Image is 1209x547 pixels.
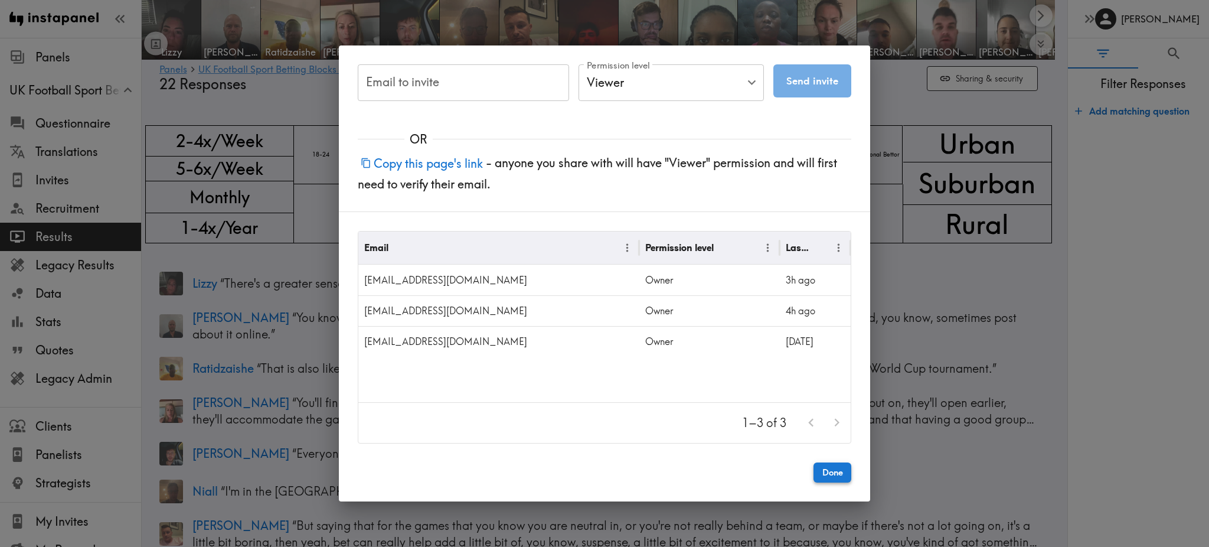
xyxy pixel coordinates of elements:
[812,239,830,257] button: Sort
[587,59,650,72] label: Permission level
[813,463,851,483] button: Done
[358,326,639,357] div: ahafiz@anomaly.com
[829,239,848,257] button: Menu
[773,64,851,97] button: Send invite
[390,239,408,257] button: Sort
[579,64,764,101] div: Viewer
[759,239,777,257] button: Menu
[339,148,870,211] div: - anyone you share with will have "Viewer" permission and will first need to verify their email.
[786,305,815,317] span: 4h ago
[358,295,639,326] div: rpegoraro@anomaly.com
[639,295,780,326] div: Owner
[639,326,780,357] div: Owner
[364,242,388,253] div: Email
[786,336,813,347] span: [DATE]
[358,265,639,295] div: ewatts@anomaly.com
[645,242,714,253] div: Permission level
[618,239,636,257] button: Menu
[742,415,786,431] p: 1–3 of 3
[786,274,815,286] span: 3h ago
[404,131,433,148] span: OR
[715,239,733,257] button: Sort
[358,151,486,176] button: Copy this page's link
[786,242,811,253] div: Last Viewed
[639,265,780,295] div: Owner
